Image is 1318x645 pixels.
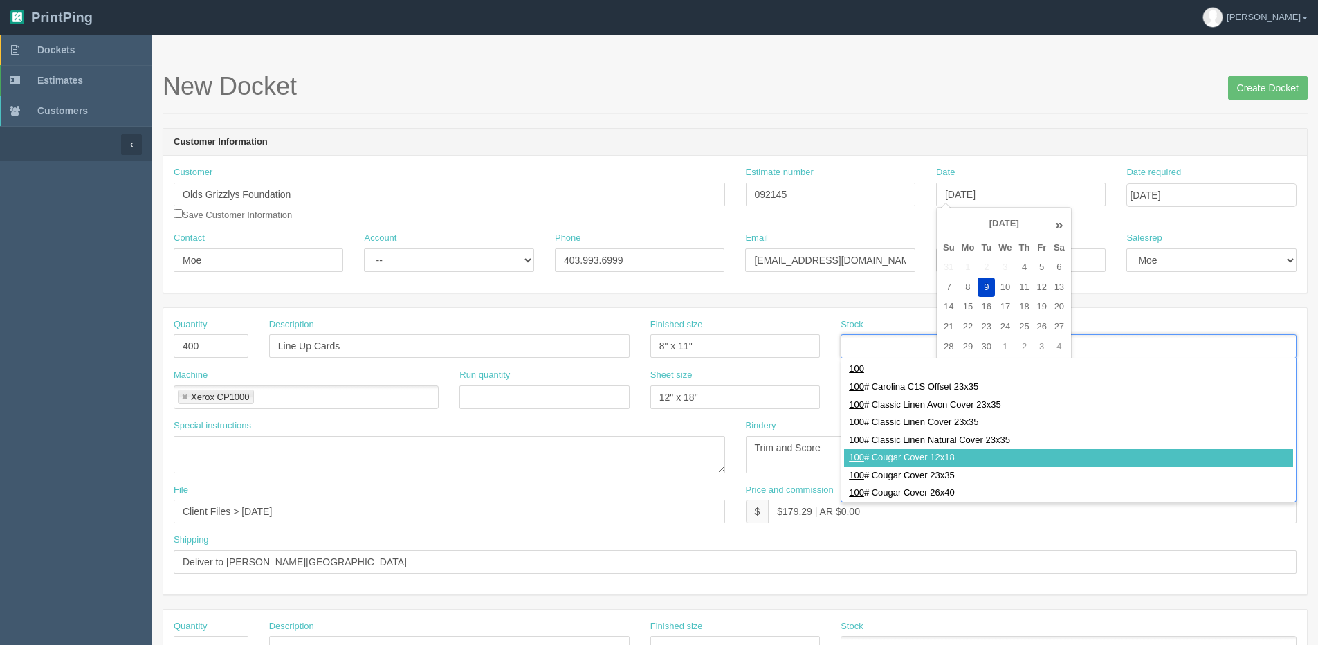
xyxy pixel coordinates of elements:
span: 100 [849,435,864,445]
span: 100 [849,487,864,498]
span: 100 [849,470,864,480]
div: # Classic Linen Cover 23x35 [844,414,1293,432]
div: # Cougar Cover 12x18 [844,449,1293,467]
span: 100 [849,399,864,410]
div: # Carolina C1S Offset 23x35 [844,379,1293,397]
span: 100 [849,452,864,462]
span: 100 [849,417,864,427]
div: # Cougar Cover 26x40 [844,484,1293,502]
div: # Cougar Cover 23x35 [844,467,1293,485]
span: 100 [849,381,864,392]
div: # Classic Linen Avon Cover 23x35 [844,397,1293,415]
span: 100 [849,363,864,374]
div: # Classic Linen Natural Cover 23x35 [844,432,1293,450]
